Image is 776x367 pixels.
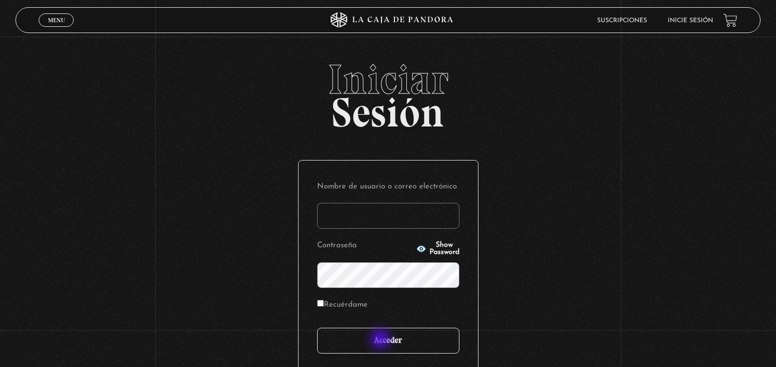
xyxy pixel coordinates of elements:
input: Recuérdame [317,300,324,307]
button: Show Password [416,242,459,256]
label: Nombre de usuario o correo electrónico [317,179,459,195]
input: Acceder [317,328,459,354]
h2: Sesión [15,59,761,125]
span: Cerrar [44,26,69,33]
span: Menu [48,17,65,23]
span: Show Password [430,242,459,256]
label: Recuérdame [317,297,368,313]
a: View your shopping cart [723,13,737,27]
span: Iniciar [15,59,761,100]
label: Contraseña [317,238,413,254]
a: Inicie sesión [668,18,713,24]
a: Suscripciones [597,18,647,24]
